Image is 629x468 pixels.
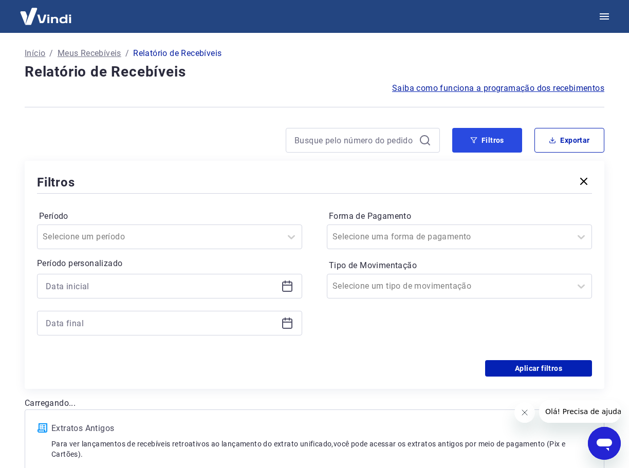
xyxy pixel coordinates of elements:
[46,278,277,294] input: Data inicial
[25,397,604,409] p: Carregando...
[294,133,415,148] input: Busque pelo número do pedido
[539,400,621,423] iframe: Mensagem da empresa
[37,174,75,191] h5: Filtros
[452,128,522,153] button: Filtros
[588,427,621,460] iframe: Botão para abrir a janela de mensagens
[392,82,604,95] a: Saiba como funciona a programação dos recebimentos
[133,47,221,60] p: Relatório de Recebíveis
[38,423,47,433] img: ícone
[37,257,302,270] p: Período personalizado
[125,47,129,60] p: /
[25,47,45,60] a: Início
[329,210,590,222] label: Forma de Pagamento
[25,62,604,82] h4: Relatório de Recebíveis
[51,422,591,435] p: Extratos Antigos
[514,402,535,423] iframe: Fechar mensagem
[12,1,79,32] img: Vindi
[49,47,53,60] p: /
[58,47,121,60] a: Meus Recebíveis
[6,7,86,15] span: Olá! Precisa de ajuda?
[534,128,604,153] button: Exportar
[39,210,300,222] label: Período
[485,360,592,377] button: Aplicar filtros
[46,315,277,331] input: Data final
[51,439,591,459] p: Para ver lançamentos de recebíveis retroativos ao lançamento do extrato unificado, você pode aces...
[329,259,590,272] label: Tipo de Movimentação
